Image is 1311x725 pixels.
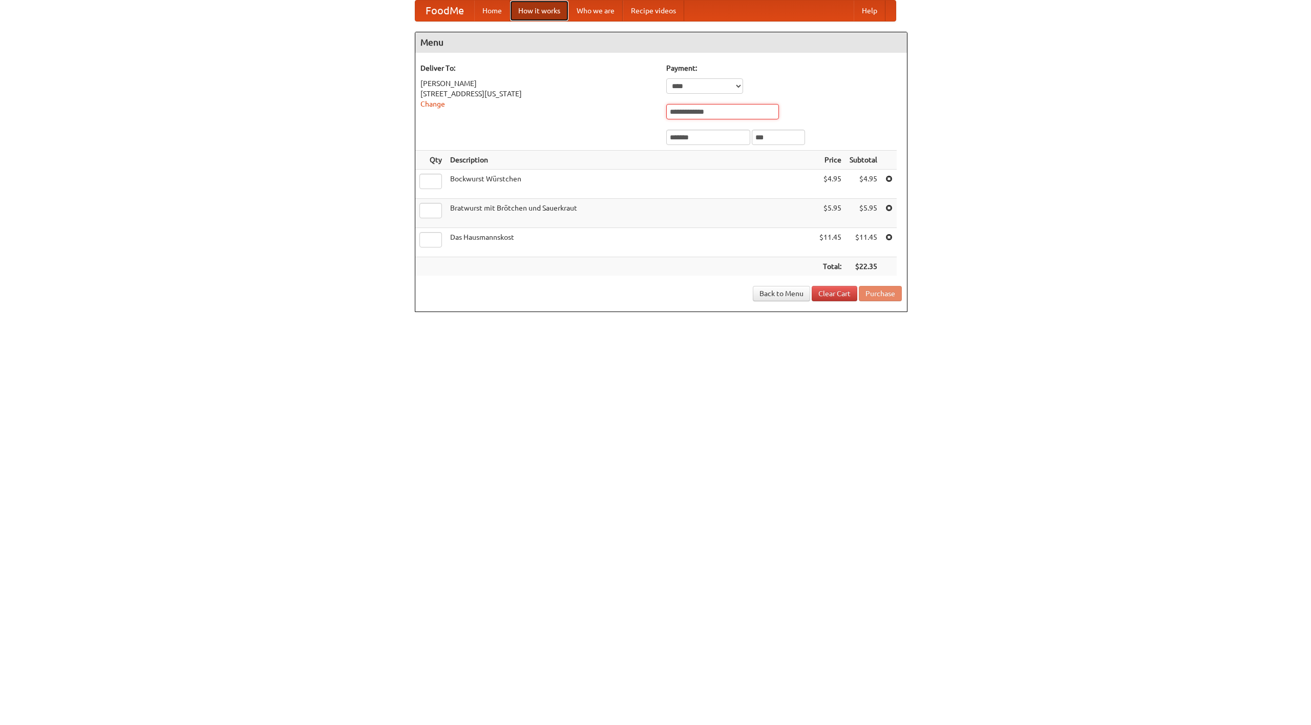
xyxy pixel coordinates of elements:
[415,151,446,170] th: Qty
[845,151,881,170] th: Subtotal
[845,199,881,228] td: $5.95
[845,170,881,199] td: $4.95
[815,151,845,170] th: Price
[845,257,881,276] th: $22.35
[859,286,902,301] button: Purchase
[815,257,845,276] th: Total:
[812,286,857,301] a: Clear Cart
[815,228,845,257] td: $11.45
[815,199,845,228] td: $5.95
[845,228,881,257] td: $11.45
[568,1,623,21] a: Who we are
[446,199,815,228] td: Bratwurst mit Brötchen und Sauerkraut
[753,286,810,301] a: Back to Menu
[446,228,815,257] td: Das Hausmannskost
[510,1,568,21] a: How it works
[415,32,907,53] h4: Menu
[666,63,902,73] h5: Payment:
[854,1,885,21] a: Help
[815,170,845,199] td: $4.95
[474,1,510,21] a: Home
[420,78,656,89] div: [PERSON_NAME]
[623,1,684,21] a: Recipe videos
[415,1,474,21] a: FoodMe
[420,89,656,99] div: [STREET_ADDRESS][US_STATE]
[446,151,815,170] th: Description
[446,170,815,199] td: Bockwurst Würstchen
[420,100,445,108] a: Change
[420,63,656,73] h5: Deliver To:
